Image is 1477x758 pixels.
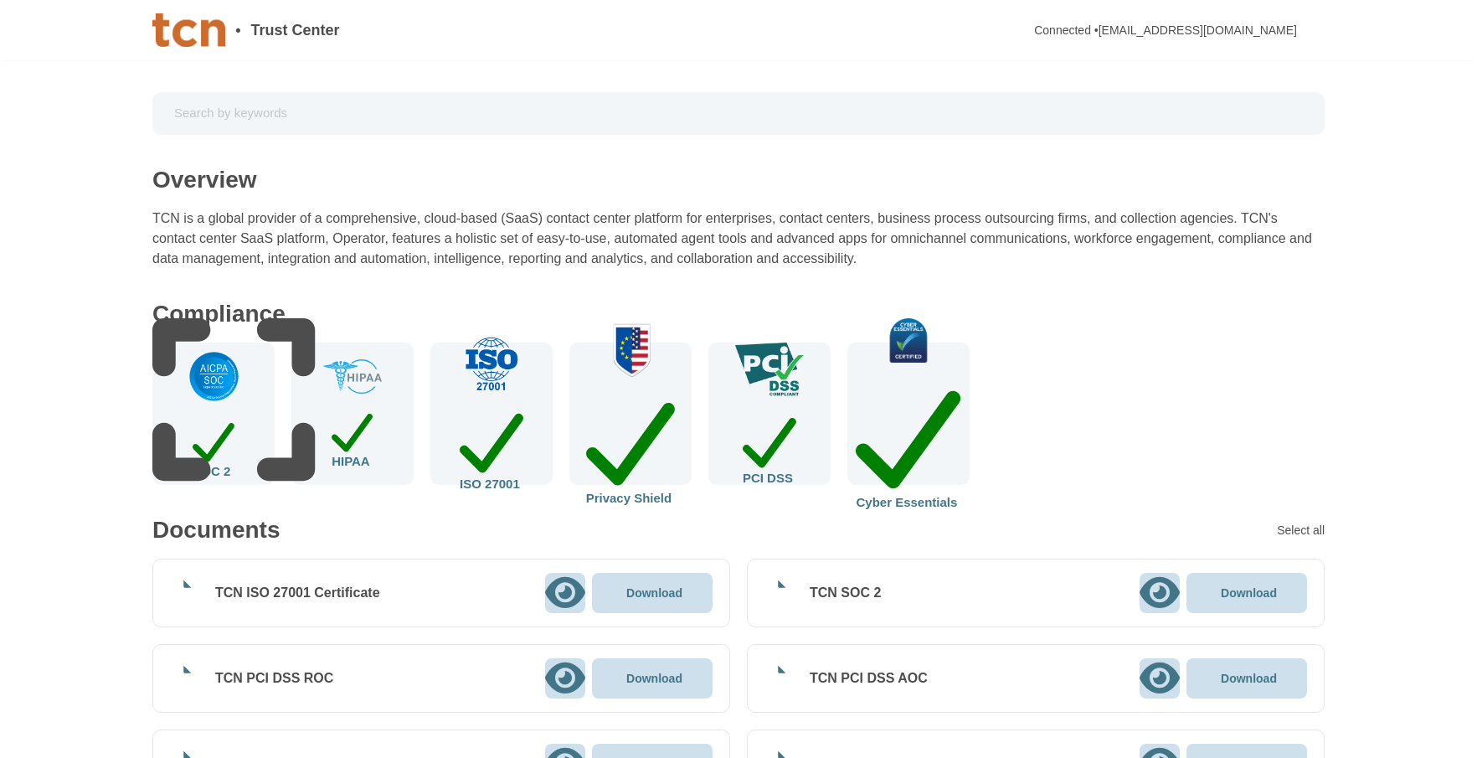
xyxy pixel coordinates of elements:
p: Download [1221,673,1277,684]
div: Compliance [152,302,286,326]
div: TCN SOC 2 [810,585,881,601]
img: Company Banner [152,13,225,47]
div: TCN PCI DSS ROC [215,670,333,687]
div: Documents [152,518,280,542]
span: Trust Center [251,23,340,38]
div: Cyber Essentials [856,376,960,508]
div: PCI DSS [743,410,796,484]
div: ISO 27001 [460,405,523,490]
div: TCN ISO 27001 Certificate [215,585,380,601]
div: Privacy Shield [586,390,676,505]
img: check [463,337,521,391]
div: TCN PCI DSS AOC [810,670,928,687]
div: Select all [1277,524,1325,536]
img: check [868,318,949,363]
div: HIPAA [332,408,373,468]
img: check [735,343,804,397]
img: check [323,359,382,394]
span: • [235,23,240,38]
p: Download [626,673,682,684]
div: Connected • [EMAIL_ADDRESS][DOMAIN_NAME] [1034,24,1297,36]
div: Overview [152,168,257,192]
p: Download [626,587,682,599]
input: Search by keywords [164,99,1313,128]
img: check [591,322,671,377]
div: TCN is a global provider of a comprehensive, cloud-based (SaaS) contact center platform for enter... [152,209,1325,269]
p: Download [1221,587,1277,599]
